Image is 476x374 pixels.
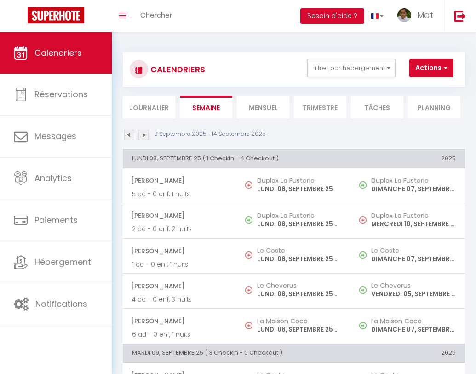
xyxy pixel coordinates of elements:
[454,10,466,22] img: logout
[307,59,396,77] button: Filtrer par hébergement
[34,47,82,58] span: Calendriers
[245,181,252,189] img: NO IMAGE
[257,325,342,334] p: LUNDI 08, SEPTEMBRE 25 - 10:00
[257,184,342,194] p: LUNDI 08, SEPTEMBRE 25
[257,289,342,299] p: LUNDI 08, SEPTEMBRE 25 - 10:00
[123,96,175,118] li: Journalier
[34,214,78,226] span: Paiements
[132,189,228,199] p: 5 ad - 0 enf, 1 nuits
[237,96,289,118] li: Mensuel
[257,247,342,254] h5: Le Coste
[371,184,456,194] p: DIMANCHE 07, SEPTEMBRE 25
[351,96,403,118] li: Tâches
[257,212,342,219] h5: Duplex La Fusterie
[131,277,228,295] span: [PERSON_NAME]
[245,286,252,294] img: NO IMAGE
[131,207,228,224] span: [PERSON_NAME]
[34,88,88,100] span: Réservations
[371,219,456,229] p: MERCREDI 10, SEPTEMBRE 25 - 09:00
[397,8,411,22] img: ...
[257,282,342,289] h5: Le Cheverus
[371,177,456,184] h5: Duplex La Fusterie
[28,7,84,23] img: Super Booking
[351,344,465,362] th: 2025
[371,317,456,325] h5: La Maison Coco
[123,344,351,362] th: MARDI 09, SEPTEMBRE 25 ( 3 Checkin - 0 Checkout )
[408,96,460,118] li: Planning
[371,247,456,254] h5: Le Coste
[371,212,456,219] h5: Duplex La Fusterie
[371,289,456,299] p: VENDREDI 05, SEPTEMBRE 25 - 17:00
[294,96,346,118] li: Trimestre
[359,216,367,224] img: NO IMAGE
[132,330,228,339] p: 6 ad - 0 enf, 1 nuits
[371,282,456,289] h5: Le Cheverus
[371,325,456,334] p: DIMANCHE 07, SEPTEMBRE 25 - 17:00
[123,149,351,168] th: LUNDI 08, SEPTEMBRE 25 ( 1 Checkin - 4 Checkout )
[180,96,232,118] li: Semaine
[132,295,228,304] p: 4 ad - 0 enf, 3 nuits
[359,181,367,189] img: NO IMAGE
[131,172,228,189] span: [PERSON_NAME]
[245,251,252,259] img: NO IMAGE
[131,242,228,260] span: [PERSON_NAME]
[359,251,367,259] img: NO IMAGE
[132,224,228,234] p: 2 ad - 0 enf, 2 nuits
[35,298,87,310] span: Notifications
[245,322,252,329] img: NO IMAGE
[257,177,342,184] h5: Duplex La Fusterie
[417,9,433,21] span: Mat
[148,59,205,80] h3: CALENDRIERS
[371,254,456,264] p: DIMANCHE 07, SEPTEMBRE 25 - 19:00
[359,322,367,329] img: NO IMAGE
[7,4,35,31] button: Ouvrir le widget de chat LiveChat
[409,59,453,77] button: Actions
[154,130,266,139] p: 8 Septembre 2025 - 14 Septembre 2025
[140,10,172,20] span: Chercher
[132,260,228,269] p: 1 ad - 0 enf, 1 nuits
[300,8,364,24] button: Besoin d'aide ?
[257,219,342,229] p: LUNDI 08, SEPTEMBRE 25 - 17:00
[257,254,342,264] p: LUNDI 08, SEPTEMBRE 25 - 10:00
[34,256,91,268] span: Hébergement
[351,149,465,168] th: 2025
[131,312,228,330] span: [PERSON_NAME]
[257,317,342,325] h5: La Maison Coco
[359,286,367,294] img: NO IMAGE
[34,130,76,142] span: Messages
[34,172,72,184] span: Analytics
